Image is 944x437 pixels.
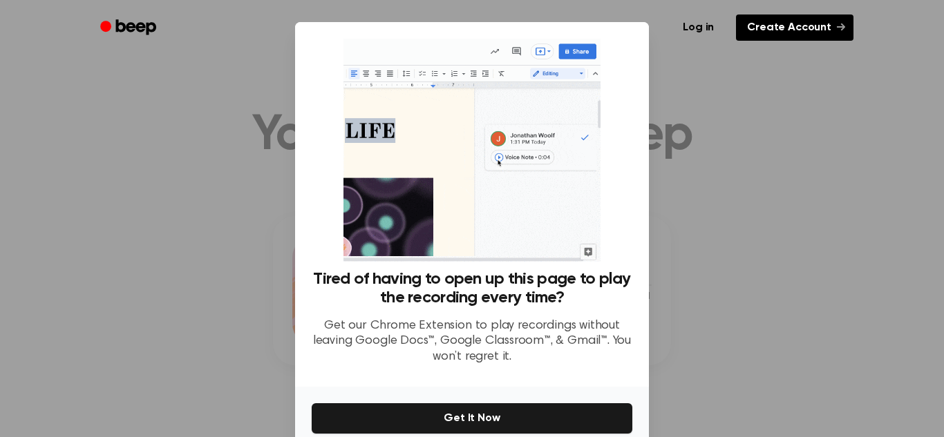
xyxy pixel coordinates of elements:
img: Beep extension in action [343,39,600,262]
h3: Tired of having to open up this page to play the recording every time? [312,270,632,307]
a: Beep [91,14,169,41]
button: Get It Now [312,403,632,434]
a: Log in [669,12,728,43]
p: Get our Chrome Extension to play recordings without leaving Google Docs™, Google Classroom™, & Gm... [312,318,632,365]
a: Create Account [736,14,853,41]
